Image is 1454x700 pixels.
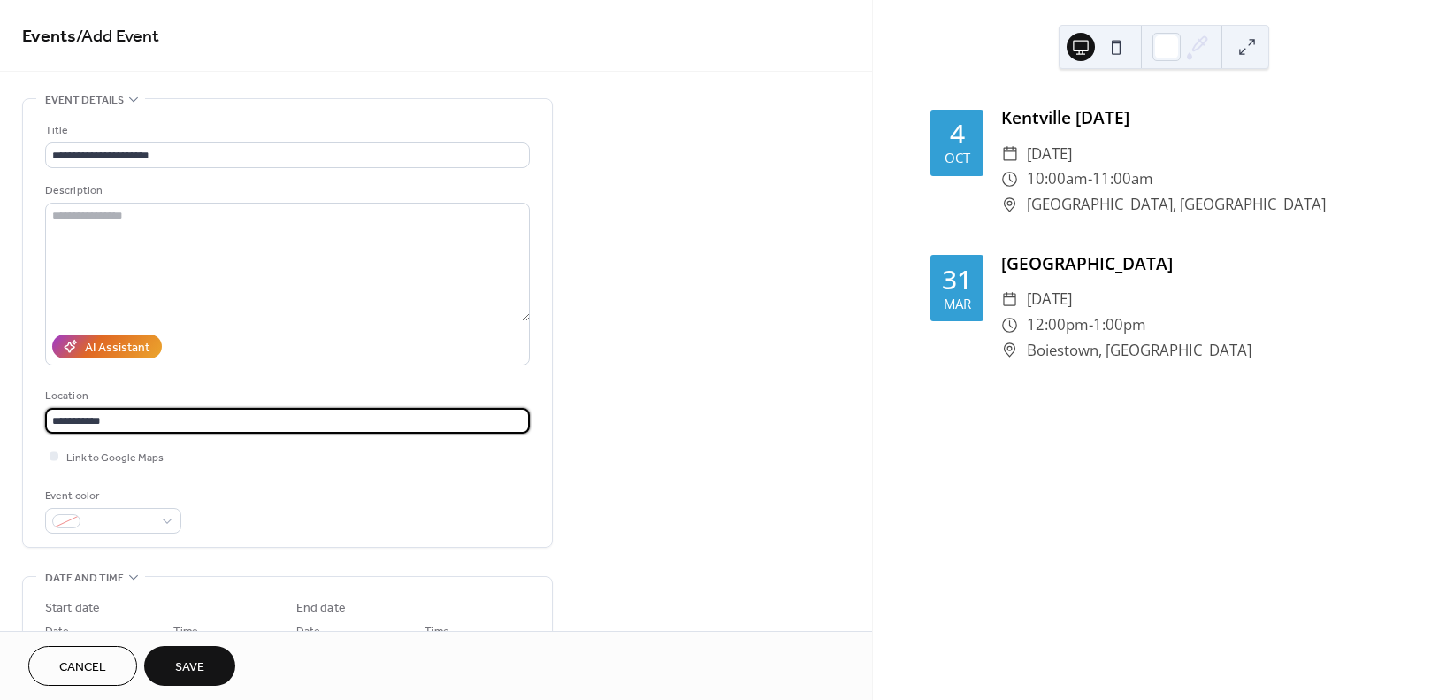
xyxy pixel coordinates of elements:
[425,622,449,641] span: Time
[45,181,526,200] div: Description
[1001,105,1397,131] div: Kentville [DATE]
[1001,287,1018,312] div: ​
[85,339,149,358] div: AI Assistant
[1001,142,1018,167] div: ​
[1001,338,1018,364] div: ​
[45,91,124,110] span: Event details
[296,599,346,618] div: End date
[1027,312,1089,338] span: 12:00pm
[173,622,198,641] span: Time
[45,622,69,641] span: Date
[1088,166,1092,192] span: -
[52,335,162,358] button: AI Assistant
[1001,312,1018,338] div: ​
[1027,142,1072,167] span: [DATE]
[76,19,159,54] span: / Add Event
[942,266,972,293] div: 31
[1027,166,1088,192] span: 10:00am
[45,599,100,618] div: Start date
[296,622,320,641] span: Date
[1027,338,1251,364] span: Boiestown, [GEOGRAPHIC_DATA]
[45,487,178,505] div: Event color
[1001,192,1018,218] div: ​
[1001,251,1397,277] div: [GEOGRAPHIC_DATA]
[45,387,526,405] div: Location
[1092,166,1153,192] span: 11:00am
[66,449,164,467] span: Link to Google Maps
[59,658,106,677] span: Cancel
[1001,166,1018,192] div: ​
[45,121,526,140] div: Title
[1027,192,1326,218] span: [GEOGRAPHIC_DATA], [GEOGRAPHIC_DATA]
[1089,312,1093,338] span: -
[1093,312,1146,338] span: 1:00pm
[944,297,971,311] div: Mar
[45,569,124,588] span: Date and time
[144,646,235,686] button: Save
[1027,287,1072,312] span: [DATE]
[22,19,76,54] a: Events
[175,658,204,677] span: Save
[945,151,970,165] div: Oct
[950,120,965,147] div: 4
[28,646,137,686] button: Cancel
